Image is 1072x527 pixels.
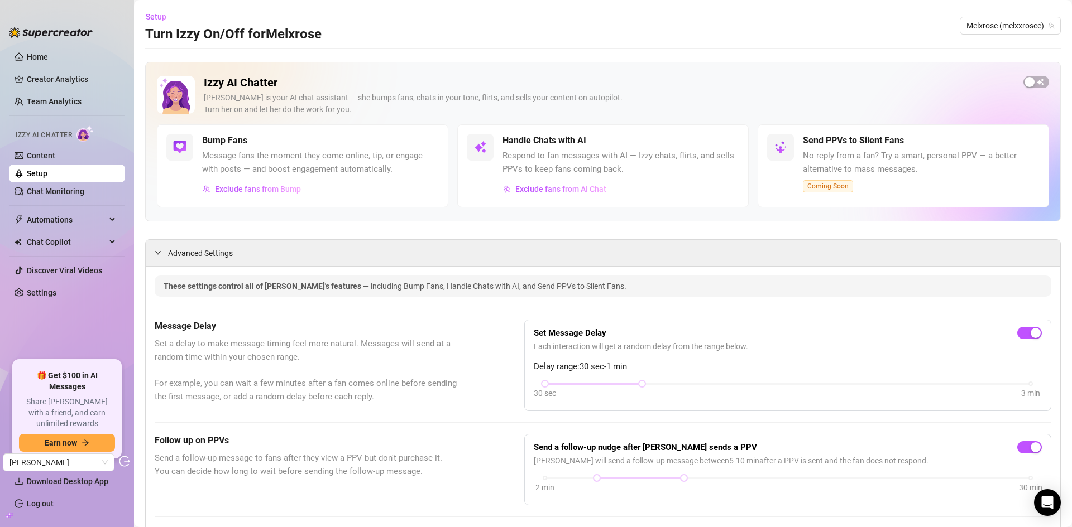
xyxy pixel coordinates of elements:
img: svg%3e [503,185,511,193]
span: arrow-right [82,439,89,447]
span: Chat Copilot [27,233,106,251]
span: Setup [146,12,166,21]
span: [PERSON_NAME] will send a follow-up message between 5 - 10 min after a PPV is sent and the fan do... [534,455,1042,467]
a: Discover Viral Videos [27,266,102,275]
span: Respond to fan messages with AI — Izzy chats, flirts, and sells PPVs to keep fans coming back. [502,149,739,176]
h2: Izzy AI Chatter [204,76,1014,90]
a: Home [27,52,48,61]
span: Mel Rose [9,454,108,471]
span: team [1048,22,1055,29]
img: svg%3e [173,141,186,154]
a: Log out [27,499,54,508]
h3: Turn Izzy On/Off for Melxrose [145,26,322,43]
div: [PERSON_NAME] is your AI chat assistant — she bumps fans, chats in your tone, flirts, and sells y... [204,92,1014,115]
a: Setup [27,169,47,178]
span: Share [PERSON_NAME] with a friend, and earn unlimited rewards [19,397,115,429]
div: 30 min [1019,481,1042,494]
button: Exclude fans from AI Chat [502,180,607,198]
span: thunderbolt [15,215,23,224]
a: Team Analytics [27,97,82,106]
div: 30 sec [534,387,556,399]
img: svg%3e [774,141,787,154]
h5: Send PPVs to Silent Fans [803,134,904,147]
span: build [6,511,13,519]
a: Chat Monitoring [27,187,84,196]
button: Exclude fans from Bump [202,180,301,198]
span: Izzy AI Chatter [16,130,72,141]
span: Send a follow-up message to fans after they view a PPV but don't purchase it. You can decide how ... [155,452,468,478]
a: Content [27,151,55,160]
span: Delay range: 30 sec - 1 min [534,360,1042,374]
img: svg%3e [203,185,210,193]
div: expanded [155,246,168,259]
span: Advanced Settings [168,247,233,259]
strong: Send a follow-up nudge after [PERSON_NAME] sends a PPV [534,442,757,452]
img: Chat Copilot [15,238,22,246]
span: Message fans the moment they come online, tip, or engage with posts — and boost engagement automa... [202,149,439,176]
img: AI Chatter [76,125,94,142]
span: Exclude fans from AI Chat [515,185,606,194]
div: 2 min [535,481,554,494]
span: Exclude fans from Bump [215,185,301,194]
span: Automations [27,211,106,229]
img: logo-BBDzfeDw.svg [9,27,93,38]
h5: Message Delay [155,320,468,333]
span: Coming Soon [803,180,853,192]
div: 3 min [1021,387,1040,399]
strong: Set Message Delay [534,328,606,338]
a: Creator Analytics [27,70,116,88]
span: These settings control all of [PERSON_NAME]'s features [164,282,363,291]
span: Download Desktop App [27,477,108,486]
h5: Handle Chats with AI [502,134,586,147]
img: svg%3e [473,141,487,154]
span: Set a delay to make message timing feel more natural. Messages will send at a random time within ... [155,337,468,403]
span: logout [119,456,130,467]
button: Setup [145,8,175,26]
span: download [15,477,23,486]
span: Each interaction will get a random delay from the range below. [534,340,1042,352]
span: Melxrose (melxxrosee) [966,17,1054,34]
span: 🎁 Get $100 in AI Messages [19,370,115,392]
img: Izzy AI Chatter [157,76,195,114]
button: Earn nowarrow-right [19,434,115,452]
span: No reply from a fan? Try a smart, personal PPV — a better alternative to mass messages. [803,149,1040,176]
h5: Follow up on PPVs [155,434,468,447]
h5: Bump Fans [202,134,247,147]
span: Earn now [45,438,77,447]
a: Settings [27,288,56,297]
span: expanded [155,249,161,256]
span: — including Bump Fans, Handle Chats with AI, and Send PPVs to Silent Fans. [363,282,626,291]
div: Open Intercom Messenger [1034,489,1061,516]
